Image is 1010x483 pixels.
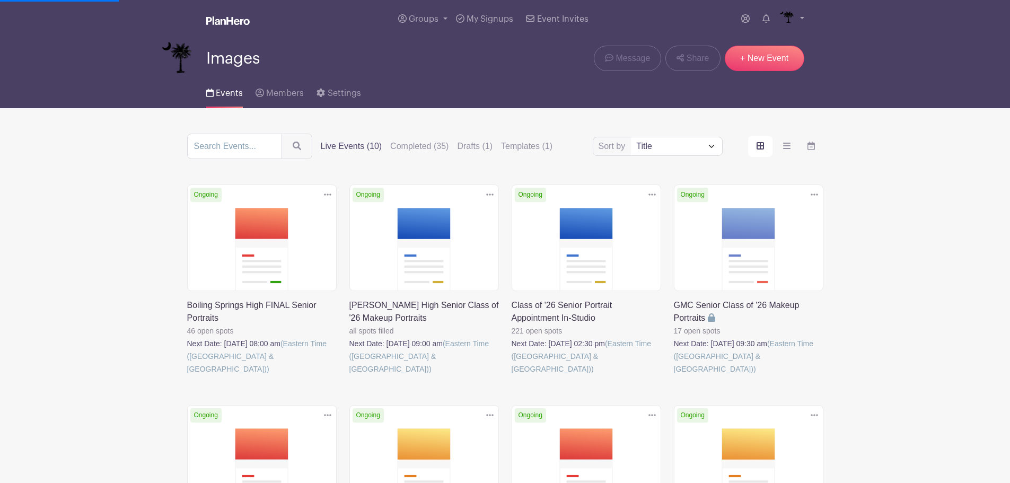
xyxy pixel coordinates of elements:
img: IMAGES%20logo%20transparenT%20PNG%20s.png [162,42,194,74]
img: IMAGES%20logo%20transparenT%20PNG%20s.png [778,11,795,28]
label: Drafts (1) [457,140,493,153]
a: Share [665,46,720,71]
a: Message [594,46,661,71]
span: Groups [409,15,438,23]
div: order and view [748,136,823,157]
span: Settings [328,89,361,98]
span: Message [616,52,650,65]
span: Share [687,52,709,65]
a: + New Event [725,46,804,71]
input: Search Events... [187,134,282,159]
span: Images [206,50,260,67]
img: logo_white-6c42ec7e38ccf1d336a20a19083b03d10ae64f83f12c07503d8b9e83406b4c7d.svg [206,16,250,25]
span: My Signups [467,15,513,23]
a: Settings [317,74,361,108]
span: Members [266,89,304,98]
label: Live Events (10) [321,140,382,153]
span: Events [216,89,243,98]
span: Event Invites [537,15,589,23]
label: Completed (35) [390,140,449,153]
label: Sort by [599,140,629,153]
a: Members [256,74,304,108]
div: filters [321,140,552,153]
label: Templates (1) [501,140,552,153]
a: Events [206,74,243,108]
